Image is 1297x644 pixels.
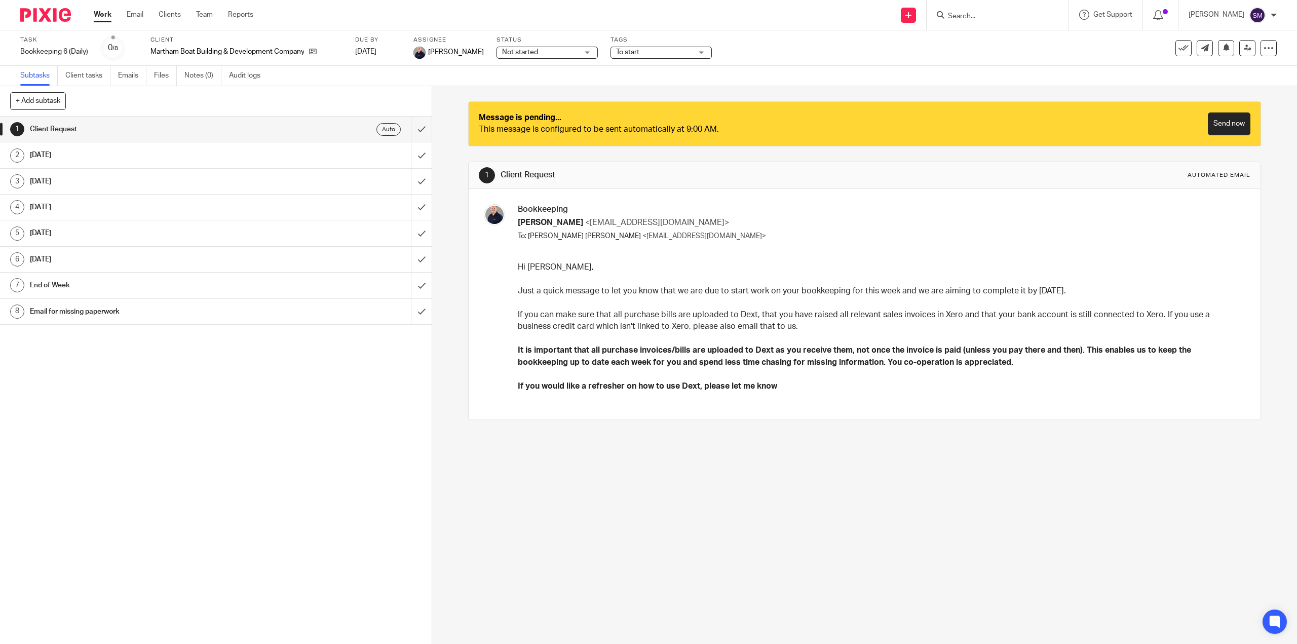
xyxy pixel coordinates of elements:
div: Automated email [1188,171,1250,179]
a: Clients [159,10,181,20]
span: <[EMAIL_ADDRESS][DOMAIN_NAME]> [585,218,729,226]
img: svg%3E [1249,7,1266,23]
span: To: [PERSON_NAME] [PERSON_NAME] [518,233,641,240]
div: 6 [10,252,24,267]
h1: [DATE] [30,225,277,241]
h1: [DATE] [30,147,277,163]
div: This message is configured to be sent automatically at 9:00 AM. [479,124,864,135]
a: Emails [118,66,146,86]
input: Search [947,12,1038,21]
div: 2 [10,148,24,163]
small: /8 [112,46,118,51]
span: [PERSON_NAME] [428,47,484,57]
div: 4 [10,200,24,214]
a: Work [94,10,111,20]
button: + Add subtask [10,92,66,109]
div: Bookkeeping 6 (Daily) [20,47,88,57]
span: To start [616,49,639,56]
strong: Message is pending... [479,113,561,122]
a: Notes (0) [184,66,221,86]
label: Status [497,36,598,44]
a: Files [154,66,177,86]
span: Not started [502,49,538,56]
img: IMG_8745-0021-copy.jpg [413,47,426,59]
div: 8 [10,305,24,319]
a: Email [127,10,143,20]
span: Get Support [1093,11,1132,18]
a: Team [196,10,213,20]
div: 1 [10,122,24,136]
h1: [DATE] [30,252,277,267]
p: Martham Boat Building & Development Company Limited [150,47,304,57]
h1: End of Week [30,278,277,293]
label: Task [20,36,88,44]
span: If you would like a refresher on how to use Dext, please let me know [518,382,777,390]
div: 5 [10,226,24,241]
a: Client tasks [65,66,110,86]
a: Audit logs [229,66,268,86]
h1: [DATE] [30,200,277,215]
h1: Email for missing paperwork [30,304,277,319]
p: Hi [PERSON_NAME], [518,261,1242,273]
div: Auto [376,123,401,136]
label: Assignee [413,36,484,44]
span: <[EMAIL_ADDRESS][DOMAIN_NAME]> [642,233,766,240]
h3: Bookkeeping [518,204,1242,215]
label: Client [150,36,342,44]
h1: Client Request [501,170,886,180]
p: Just a quick message to let you know that we are due to start work on your bookkeeping for this w... [518,285,1242,297]
a: Reports [228,10,253,20]
h1: [DATE] [30,174,277,189]
div: 1 [479,167,495,183]
img: IMG_8745-0021-copy.jpg [484,204,505,225]
a: Subtasks [20,66,58,86]
p: [PERSON_NAME] [1189,10,1244,20]
span: [PERSON_NAME] [518,218,583,226]
span: [DATE] [355,48,376,55]
p: If you can make sure that all purchase bills are uploaded to Dext, that you have raised all relev... [518,309,1242,333]
label: Due by [355,36,401,44]
img: Pixie [20,8,71,22]
div: 7 [10,278,24,292]
label: Tags [611,36,712,44]
h1: Client Request [30,122,277,137]
a: Send now [1208,112,1250,135]
div: 3 [10,174,24,188]
span: It is important that all purchase invoices/bills are uploaded to Dext as you receive them, not on... [518,346,1191,366]
div: 0 [108,42,118,54]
